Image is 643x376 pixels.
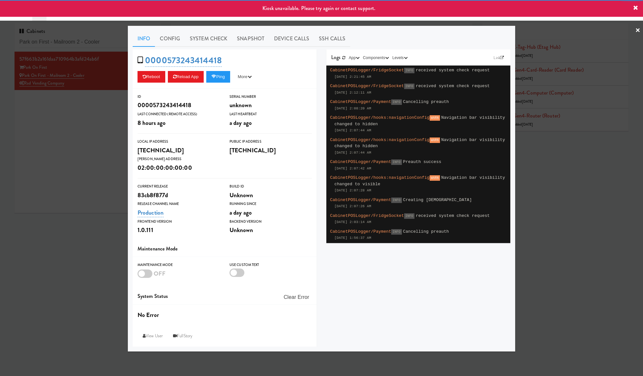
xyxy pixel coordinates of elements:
[138,190,220,201] div: 83cb8f877d
[334,107,371,110] span: [DATE] 2:08:20 AM
[138,138,220,145] div: Local IP Address
[334,75,371,79] span: [DATE] 2:21:45 AM
[138,201,220,207] div: Release Channel Name
[138,218,220,225] div: Frontend Version
[334,204,371,208] span: [DATE] 2:07:26 AM
[262,5,376,12] span: Kiosk unavailable. Please try again or contact support.
[391,159,402,165] span: INFO
[492,55,505,61] a: Link
[391,229,402,235] span: INFO
[334,220,371,224] span: [DATE] 2:03:14 AM
[391,55,409,61] button: Levels
[334,175,505,187] span: Navigation bar visibility changed to visible
[269,31,314,47] a: Device Calls
[330,198,392,202] span: CabinetPOSLogger/Payment
[230,100,312,111] div: unknown
[331,54,341,61] span: Logs
[416,213,490,218] span: received system check request
[347,55,362,61] button: App
[430,175,440,181] span: WARN
[330,84,404,88] span: CabinetPOSLogger/FridgeSocket
[138,94,220,100] div: ID
[430,137,440,143] span: WARN
[314,31,350,47] a: SSH Calls
[404,68,414,73] span: INFO
[233,71,257,83] button: More
[334,188,371,192] span: [DATE] 2:07:28 AM
[230,201,312,207] div: Running Since
[154,269,166,278] span: OFF
[232,31,269,47] a: Snapshot
[334,91,371,95] span: [DATE] 2:12:11 AM
[330,159,392,164] span: CabinetPOSLogger/Payment
[155,31,185,47] a: Config
[403,198,472,202] span: Creating [DEMOGRAPHIC_DATA]
[230,145,312,156] div: [TECHNICAL_ID]
[138,111,220,117] div: Last Connected (Remote Access)
[330,99,392,104] span: CabinetPOSLogger/Payment
[230,208,252,217] span: a day ago
[330,175,430,180] span: CabinetPOSLogger/hooks:navigationConfig
[138,145,220,156] div: [TECHNICAL_ID]
[230,118,252,127] span: a day ago
[138,100,220,111] div: 0000573243414418
[138,208,164,217] a: Production
[168,330,198,342] a: FullStory
[416,68,490,73] span: received system check request
[138,225,220,236] div: 1.0.111
[230,183,312,190] div: Build Id
[330,115,430,120] span: CabinetPOSLogger/hooks:navigationConfig
[330,213,404,218] span: CabinetPOSLogger/FridgeSocket
[230,138,312,145] div: Public IP Address
[334,137,505,149] span: Navigation bar visibility changed to hidden
[330,137,430,142] span: CabinetPOSLogger/hooks:navigationConfig
[138,262,220,268] div: Maintenance Mode
[404,213,414,219] span: INFO
[430,115,440,121] span: WARN
[230,111,312,117] div: Last Heartbeat
[334,115,505,127] span: Navigation bar visibility changed to hidden
[404,84,414,89] span: INFO
[138,245,178,252] span: Maintenance Mode
[416,84,490,88] span: received system check request
[334,151,371,155] span: [DATE] 2:07:44 AM
[334,167,371,170] span: [DATE] 2:07:42 AM
[138,118,166,127] span: 8 hours ago
[138,71,165,83] button: Reboot
[281,291,312,303] button: Clear Error
[330,229,392,234] span: CabinetPOSLogger/Payment
[230,218,312,225] div: Backend Version
[230,262,312,268] div: Use Custom Text
[185,31,232,47] a: System Check
[138,183,220,190] div: Current Release
[138,156,220,162] div: [PERSON_NAME] Address
[334,236,371,240] span: [DATE] 1:56:37 AM
[138,310,312,320] div: No Error
[138,292,168,300] span: System Status
[391,99,402,105] span: INFO
[330,68,404,73] span: CabinetPOSLogger/FridgeSocket
[403,99,449,104] span: Cancelling preauth
[230,94,312,100] div: Serial Number
[635,21,640,41] a: ×
[391,198,402,203] span: INFO
[138,162,220,173] div: 02:00:00:00:00:00
[334,128,371,132] span: [DATE] 2:07:44 AM
[403,159,442,164] span: Preauth success
[206,71,230,83] button: Ping
[138,330,168,342] a: View User
[145,54,222,67] a: 0000573243414418
[168,71,204,83] button: Reload App
[361,55,391,61] button: Components
[133,31,155,47] a: Info
[230,225,312,236] div: Unknown
[403,229,449,234] span: Cancelling preauth
[230,190,312,201] div: Unknown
